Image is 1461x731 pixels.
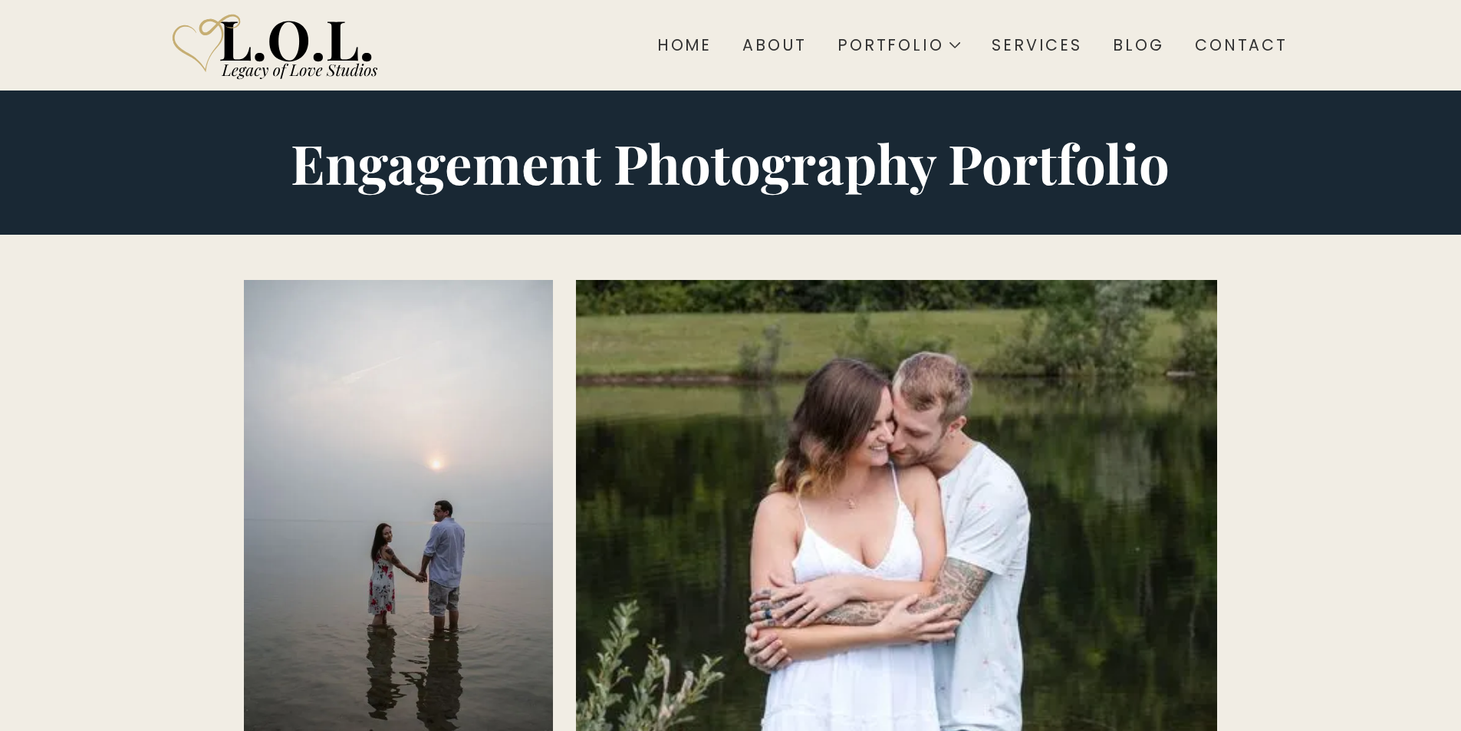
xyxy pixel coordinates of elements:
div: About [742,35,806,55]
h1: Engagement Photography Portfolio [244,136,1218,190]
img: Legacy of Love Studios logo. [163,7,393,84]
div: Contact [1195,35,1288,55]
div: Portfolio [837,38,944,54]
div: Services [992,35,1082,55]
div: Home [657,35,712,55]
div: Blog [1113,35,1163,55]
